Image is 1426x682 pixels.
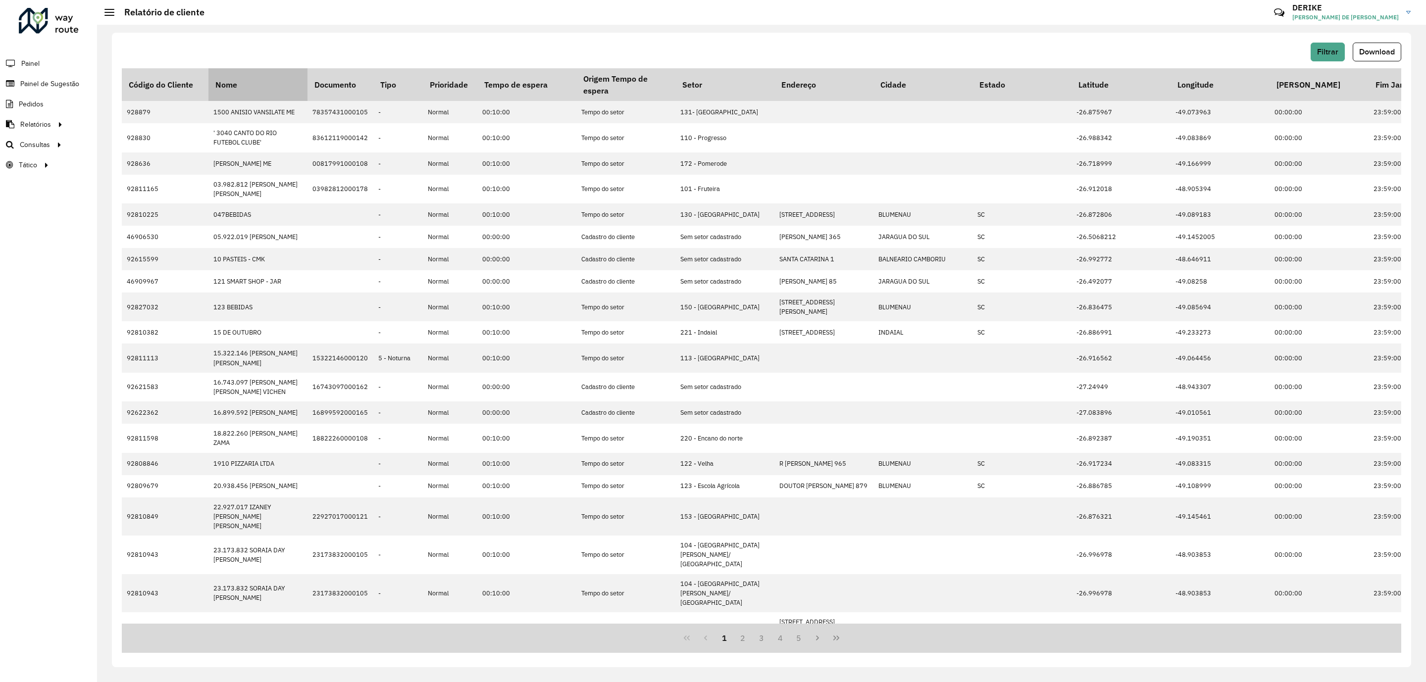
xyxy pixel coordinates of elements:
[576,424,675,452] td: Tempo do setor
[1071,203,1171,226] td: -26.872806
[1171,123,1270,152] td: -49.083869
[122,101,208,123] td: 928879
[1171,152,1270,175] td: -49.166999
[1071,292,1171,321] td: -26.836475
[733,629,752,647] button: 2
[774,453,873,475] td: R [PERSON_NAME] 965
[576,226,675,248] td: Cadastro do cliente
[1071,175,1171,203] td: -26.912018
[1270,343,1369,372] td: 00:00:00
[1353,43,1401,61] button: Download
[1270,453,1369,475] td: 00:00:00
[1171,248,1270,270] td: -48.646911
[477,123,576,152] td: 00:10:00
[307,101,373,123] td: 78357431000105
[208,321,307,343] td: 15 DE OUTUBRO
[576,292,675,321] td: Tempo do setor
[122,270,208,292] td: 46909967
[122,343,208,372] td: 92811113
[576,497,675,536] td: Tempo do setor
[675,175,774,203] td: 101 - Fruteira
[1071,226,1171,248] td: -26.5068212
[122,424,208,452] td: 92811598
[774,68,873,101] th: Endereço
[1071,401,1171,424] td: -27.083896
[972,321,1071,343] td: SC
[423,574,477,613] td: Normal
[1171,574,1270,613] td: -48.903853
[307,343,373,372] td: 15322146000120
[1270,270,1369,292] td: 00:00:00
[208,343,307,372] td: 15.322.146 [PERSON_NAME] [PERSON_NAME]
[373,453,423,475] td: -
[423,475,477,497] td: Normal
[576,475,675,497] td: Tempo do setor
[477,401,576,424] td: 00:00:00
[122,123,208,152] td: 928830
[477,292,576,321] td: 00:10:00
[477,101,576,123] td: 00:10:00
[307,536,373,574] td: 23173832000105
[477,203,576,226] td: 00:10:00
[675,343,774,372] td: 113 - [GEOGRAPHIC_DATA]
[373,424,423,452] td: -
[208,475,307,497] td: 20.938.456 [PERSON_NAME]
[373,612,423,641] td: -
[373,175,423,203] td: -
[1071,123,1171,152] td: -26.988342
[1270,424,1369,452] td: 00:00:00
[373,401,423,424] td: -
[675,536,774,574] td: 104 - [GEOGRAPHIC_DATA][PERSON_NAME]/ [GEOGRAPHIC_DATA]
[423,68,477,101] th: Prioridade
[477,68,576,101] th: Tempo de espera
[122,453,208,475] td: 92808846
[208,497,307,536] td: 22.927.017 IZANEY [PERSON_NAME] [PERSON_NAME]
[1071,248,1171,270] td: -26.992772
[1071,270,1171,292] td: -26.492077
[972,292,1071,321] td: SC
[873,292,972,321] td: BLUMENAU
[576,68,675,101] th: Origem Tempo de espera
[423,123,477,152] td: Normal
[423,497,477,536] td: Normal
[423,321,477,343] td: Normal
[423,424,477,452] td: Normal
[972,68,1071,101] th: Estado
[477,475,576,497] td: 00:10:00
[1270,203,1369,226] td: 00:00:00
[675,321,774,343] td: 221 - Indaial
[752,629,771,647] button: 3
[1270,292,1369,321] td: 00:00:00
[373,475,423,497] td: -
[1270,226,1369,248] td: 00:00:00
[1171,292,1270,321] td: -49.085694
[873,226,972,248] td: JARAGUA DO SUL
[373,123,423,152] td: -
[307,123,373,152] td: 83612119000142
[122,475,208,497] td: 92809679
[477,321,576,343] td: 00:10:00
[576,321,675,343] td: Tempo do setor
[1171,175,1270,203] td: -48.905394
[873,68,972,101] th: Cidade
[477,453,576,475] td: 00:10:00
[373,152,423,175] td: -
[1171,270,1270,292] td: -49.08258
[122,536,208,574] td: 92810943
[675,292,774,321] td: 150 - [GEOGRAPHIC_DATA]
[576,203,675,226] td: Tempo do setor
[1071,574,1171,613] td: -26.996978
[675,475,774,497] td: 123 - Escola Agrícola
[675,123,774,152] td: 110 - Progresso
[972,203,1071,226] td: SC
[972,270,1071,292] td: SC
[1270,248,1369,270] td: 00:00:00
[373,373,423,401] td: -
[20,119,51,130] span: Relatórios
[423,175,477,203] td: Normal
[774,203,873,226] td: [STREET_ADDRESS]
[122,612,208,641] td: 92809506
[208,373,307,401] td: 16.743.097 [PERSON_NAME] [PERSON_NAME] VICHEN
[774,292,873,321] td: [STREET_ADDRESS][PERSON_NAME]
[1270,175,1369,203] td: 00:00:00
